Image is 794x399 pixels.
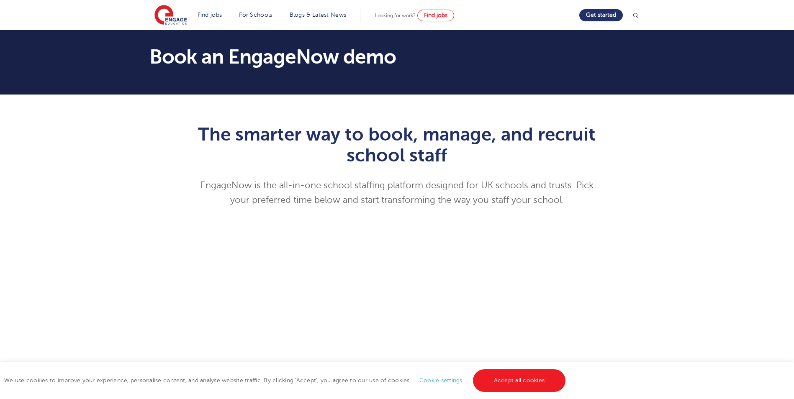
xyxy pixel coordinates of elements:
a: Find jobs [417,10,454,21]
img: Engage Education [154,5,187,26]
a: For Schools [239,12,272,18]
p: EngageNow is the all-in-one school staffing platform designed for UK schools and trusts. Pick you... [192,178,602,207]
h1: Book an EngageNow demo [149,47,475,67]
span: Looking for work? [375,13,416,18]
span: Find jobs [424,12,447,18]
a: Cookie settings [419,377,463,384]
a: Blogs & Latest News [290,12,347,18]
a: Accept all cookies [473,369,566,392]
a: Get started [579,9,623,21]
span: We use cookies to improve your experience, personalise content, and analyse website traffic. By c... [4,377,568,384]
h1: The smarter way to book, manage, and recruit school staff [192,124,602,166]
a: Find jobs [198,12,222,18]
